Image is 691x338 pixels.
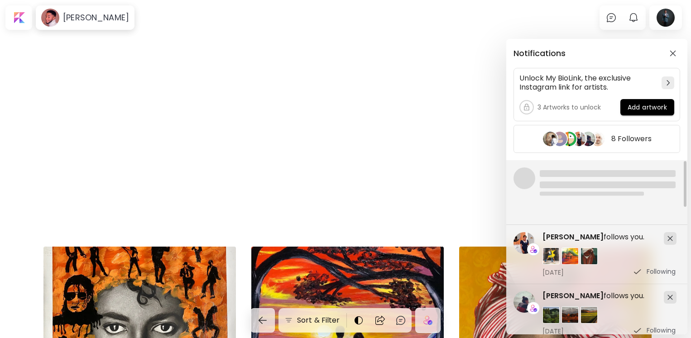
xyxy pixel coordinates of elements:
span: [DATE] [542,268,657,276]
button: closeButton [666,46,680,61]
button: Add artwork [620,99,674,115]
span: Add artwork [628,103,667,112]
span: [PERSON_NAME] [542,232,604,242]
h5: follows you. [542,232,657,242]
span: [PERSON_NAME] [542,290,604,301]
h5: Notifications [513,49,566,58]
h5: 8 Followers [611,134,652,143]
h5: 3 Artworks to unlock [537,103,601,112]
h5: follows you. [542,291,657,301]
p: Following [647,326,676,335]
h5: Unlock My BioLink, the exclusive Instagram link for artists. [519,74,658,92]
p: Following [647,267,676,276]
img: chevron [667,80,670,86]
span: [DATE] [542,327,657,335]
img: closeButton [670,50,676,57]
